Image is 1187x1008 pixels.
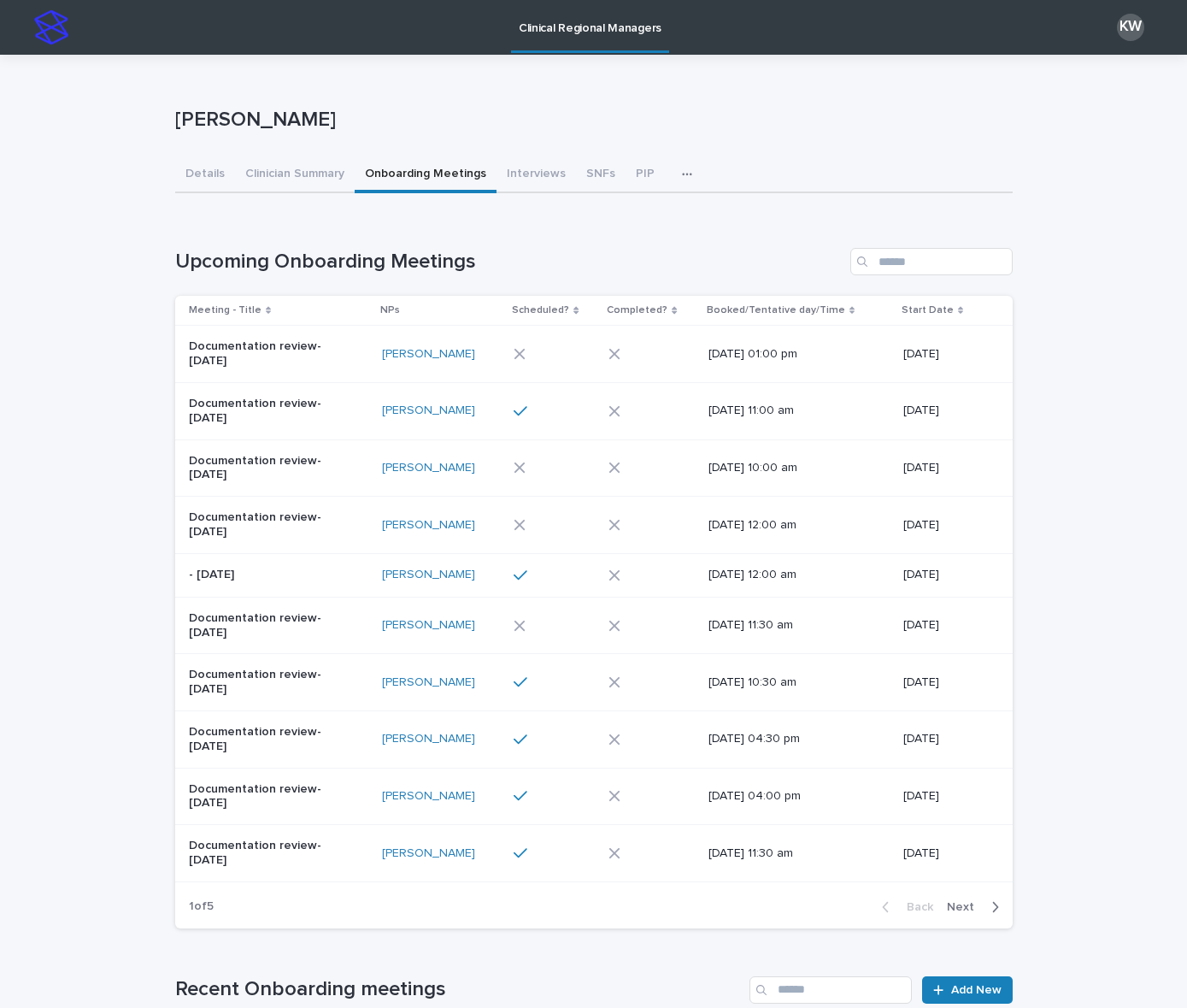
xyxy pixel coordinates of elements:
[175,553,1013,597] tr: - [DATE][PERSON_NAME] [DATE] 12:00 am[DATE]
[189,301,261,320] p: Meeting - Title
[708,675,851,690] p: [DATE] 10:30 am
[382,568,475,582] a: [PERSON_NAME]
[189,568,332,582] p: - [DATE]
[175,250,843,274] h1: Upcoming Onboarding Meetings
[175,654,1013,711] tr: Documentation review- [DATE][PERSON_NAME] [DATE] 10:30 am[DATE]
[868,899,940,915] button: Back
[175,157,235,193] button: Details
[34,10,68,44] img: stacker-logo-s-only.png
[380,301,400,320] p: NPs
[903,568,985,582] p: [DATE]
[903,618,985,633] p: [DATE]
[175,977,743,1002] h1: Recent Onboarding meetings
[951,984,1002,996] span: Add New
[708,568,851,582] p: [DATE] 12:00 am
[382,675,475,690] a: [PERSON_NAME]
[189,839,332,868] p: Documentation review- [DATE]
[175,886,227,928] p: 1 of 5
[512,301,569,320] p: Scheduled?
[189,454,332,483] p: Documentation review- [DATE]
[903,732,985,746] p: [DATE]
[355,157,497,193] button: Onboarding Meetings
[607,301,667,320] p: Completed?
[189,510,332,539] p: Documentation review- [DATE]
[903,846,985,861] p: [DATE]
[382,789,475,804] a: [PERSON_NAME]
[175,108,1006,133] p: [PERSON_NAME]
[382,347,475,362] a: [PERSON_NAME]
[576,157,626,193] button: SNFs
[175,439,1013,497] tr: Documentation review- [DATE][PERSON_NAME] [DATE] 10:00 am[DATE]
[175,326,1013,383] tr: Documentation review- [DATE][PERSON_NAME] [DATE] 01:00 pm[DATE]
[189,668,332,697] p: Documentation review- [DATE]
[175,710,1013,768] tr: Documentation review- [DATE][PERSON_NAME] [DATE] 04:30 pm[DATE]
[175,597,1013,654] tr: Documentation review- [DATE][PERSON_NAME] [DATE] 11:30 am[DATE]
[708,461,851,475] p: [DATE] 10:00 am
[902,301,954,320] p: Start Date
[497,157,576,193] button: Interviews
[850,248,1013,275] input: Search
[749,976,912,1004] input: Search
[708,789,851,804] p: [DATE] 04:00 pm
[940,899,1013,915] button: Next
[382,846,475,861] a: [PERSON_NAME]
[175,497,1013,554] tr: Documentation review- [DATE][PERSON_NAME] [DATE] 12:00 am[DATE]
[189,397,332,426] p: Documentation review- [DATE]
[382,732,475,746] a: [PERSON_NAME]
[903,404,985,418] p: [DATE]
[175,768,1013,825] tr: Documentation review- [DATE][PERSON_NAME] [DATE] 04:00 pm[DATE]
[708,518,851,533] p: [DATE] 12:00 am
[189,339,332,368] p: Documentation review- [DATE]
[1117,14,1144,41] div: KW
[189,611,332,640] p: Documentation review- [DATE]
[382,618,475,633] a: [PERSON_NAME]
[708,404,851,418] p: [DATE] 11:00 am
[708,347,851,362] p: [DATE] 01:00 pm
[189,782,332,811] p: Documentation review- [DATE]
[382,461,475,475] a: [PERSON_NAME]
[903,789,985,804] p: [DATE]
[175,382,1013,439] tr: Documentation review- [DATE][PERSON_NAME] [DATE] 11:00 am[DATE]
[708,618,851,633] p: [DATE] 11:30 am
[947,901,984,913] span: Next
[189,725,332,754] p: Documentation review- [DATE]
[626,157,665,193] button: PIP
[708,732,851,746] p: [DATE] 04:30 pm
[922,976,1012,1004] a: Add New
[707,301,845,320] p: Booked/Tentative day/Time
[896,901,933,913] span: Back
[382,518,475,533] a: [PERSON_NAME]
[903,518,985,533] p: [DATE]
[235,157,355,193] button: Clinician Summary
[903,461,985,475] p: [DATE]
[175,825,1013,882] tr: Documentation review- [DATE][PERSON_NAME] [DATE] 11:30 am[DATE]
[708,846,851,861] p: [DATE] 11:30 am
[903,347,985,362] p: [DATE]
[382,404,475,418] a: [PERSON_NAME]
[903,675,985,690] p: [DATE]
